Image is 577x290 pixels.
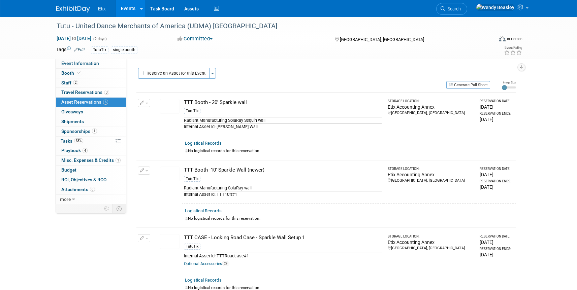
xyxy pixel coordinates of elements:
div: [DATE] [480,184,513,190]
div: [DATE] [480,104,513,110]
div: Reservation Date: [480,99,513,104]
i: Booth reservation complete [77,71,81,75]
span: 3 [104,90,109,95]
span: 6 [103,100,108,105]
div: Etix Accounting Annex [388,171,474,178]
a: Budget [56,166,126,175]
span: Misc. Expenses & Credits [61,157,121,163]
div: Storage Location: [388,167,474,171]
a: Shipments [56,117,126,126]
span: Tasks [61,138,83,144]
span: Attachments [61,187,95,192]
div: TTT Booth - 20' Sparkle wall [184,99,382,106]
div: Image Size [502,80,516,84]
div: No logistical records for this reservation. [185,148,513,154]
div: [GEOGRAPHIC_DATA], [GEOGRAPHIC_DATA] [388,246,474,251]
span: 33% [74,138,83,143]
span: 29 [222,261,229,266]
a: Booth [56,69,126,78]
a: Tasks33% [56,137,126,146]
span: (2 days) [93,37,107,41]
div: Reservation Ends: [480,179,513,184]
div: Reservation Date: [480,234,513,239]
a: Sponsorships1 [56,127,126,136]
td: Personalize Event Tab Strip [101,204,113,213]
a: more [56,195,126,204]
a: Search [436,3,467,15]
span: Budget [61,167,76,173]
div: In-Person [507,36,522,41]
div: No logistical records for this reservation. [185,216,513,221]
span: Booth [61,70,82,76]
div: Internal Asset Id: TTTRoadcase#1 [184,253,382,259]
a: Playbook4 [56,146,126,155]
div: Reservation Ends: [480,111,513,116]
a: Travel Reservations3 [56,88,126,97]
span: Etix [98,6,106,11]
a: ROI, Objectives & ROO [56,175,126,185]
a: Optional Accessories29 [184,261,229,266]
span: to [71,36,77,41]
span: Event Information [61,61,99,66]
a: Logistical Records [185,141,222,146]
div: TTT CASE - Locking Road Case - Sparkle Wall Setup 1 [184,234,382,241]
span: 2 [73,80,78,85]
img: Wendy Beasley [476,4,515,11]
div: [DATE] [480,239,513,246]
div: TutuTix [184,176,200,182]
span: 1 [92,129,97,134]
a: Logistical Records [185,208,222,213]
img: ExhibitDay [56,6,90,12]
div: [DATE] [480,171,513,178]
span: Travel Reservations [61,89,109,95]
span: Sponsorships [61,129,97,134]
div: Event Format [453,35,523,45]
a: Asset Reservations6 [56,98,126,107]
div: Etix Accounting Annex [388,239,474,246]
div: TTT Booth -10' Sparkle Wall (newer) [184,167,382,174]
span: ROI, Objectives & ROO [61,177,106,182]
button: Committed [175,35,215,42]
span: Staff [61,80,78,85]
a: Event Information [56,59,126,68]
div: Reservation Date: [480,167,513,171]
div: Reservation Ends: [480,247,513,251]
img: Format-Inperson.png [499,36,506,41]
span: [GEOGRAPHIC_DATA], [GEOGRAPHIC_DATA] [340,37,424,42]
div: [DATE] [480,116,513,123]
div: Etix Accounting Annex [388,104,474,110]
td: Toggle Event Tabs [112,204,126,213]
div: Tutu - United Dance Merchants of America (UDMA) [GEOGRAPHIC_DATA] [54,20,483,32]
div: Event Rating [504,46,522,49]
a: Attachments6 [56,185,126,194]
div: TutuTix [91,46,108,53]
div: Storage Location: [388,99,474,104]
div: TutuTix [184,108,200,114]
span: Playbook [61,148,88,153]
img: View Images [160,234,180,249]
span: more [60,196,71,202]
div: Storage Location: [388,234,474,239]
span: 1 [116,158,121,163]
button: Generate Pull Sheet [446,81,490,89]
div: [GEOGRAPHIC_DATA], [GEOGRAPHIC_DATA] [388,110,474,116]
a: Staff2 [56,78,126,88]
div: single booth [111,46,137,53]
div: Radiant Manufacturing SolaRay wall [184,185,382,191]
td: Tags [56,46,85,54]
span: Giveaways [61,109,83,114]
a: Edit [74,47,85,52]
a: Misc. Expenses & Credits1 [56,156,126,165]
span: 6 [90,187,95,192]
img: View Images [160,99,180,114]
span: 4 [83,148,88,153]
span: [DATE] [DATE] [56,35,92,41]
div: Radiant Manufacturing SolaRay Sequin wall [184,117,382,123]
div: TutuTix [184,244,200,250]
div: Internal Asset Id: [PERSON_NAME] Wall [184,123,382,130]
a: Logistical Records [185,278,222,283]
span: Search [445,6,461,11]
span: Shipments [61,119,84,124]
img: View Images [160,167,180,181]
div: [GEOGRAPHIC_DATA], [GEOGRAPHIC_DATA] [388,178,474,183]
